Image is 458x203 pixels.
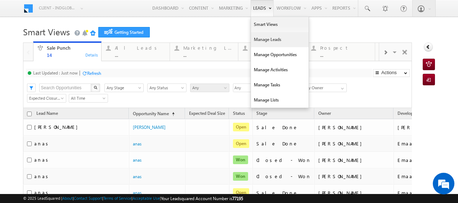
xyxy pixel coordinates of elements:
[229,109,248,119] a: Status
[69,94,108,103] a: All Time
[47,45,97,51] div: Sale Punch
[147,84,187,92] a: Any Status
[27,94,66,103] a: Expected Closure Date
[318,140,390,147] div: [PERSON_NAME]
[101,43,170,61] a: All Leads...
[34,124,81,130] span: [PERSON_NAME]
[251,32,309,47] a: Manage Leads
[337,84,346,91] a: Show All Items
[133,157,142,163] a: anas
[251,77,309,93] a: Manage Tasks
[253,109,271,119] a: Stage
[318,124,390,131] div: [PERSON_NAME]
[190,85,227,91] span: Any
[105,85,141,91] span: Any Stage
[256,124,311,131] div: Sale Done
[133,141,142,146] a: anas
[161,196,243,201] span: Your Leadsquared Account Number is
[256,157,311,163] div: Closed - Won
[94,86,97,89] img: Search
[33,41,102,62] a: Sale Punch14Details
[85,51,99,58] div: Details
[115,45,165,51] div: All Leads
[23,26,70,37] span: Smart Views
[183,45,234,51] div: Marketing Leads
[251,17,309,32] a: Smart Views
[233,155,248,164] span: Won
[320,52,371,58] div: ...
[133,196,160,200] a: Acceptable Use
[185,109,229,119] a: Expected Deal Size
[398,110,417,116] span: Developer
[39,4,77,12] span: Client - indglobal2 (77195)
[233,84,298,92] div: Any
[104,84,144,92] a: Any Stage
[318,173,390,180] div: [PERSON_NAME]
[251,93,309,108] a: Manage Lists
[169,111,175,117] span: (sorted ascending)
[256,173,311,180] div: Closed - Won
[23,195,243,202] span: © 2025 LeadSquared | | | | |
[320,45,371,51] div: Prospect
[256,140,311,147] div: Sale Done
[233,139,249,148] span: Open
[34,189,51,195] span: anas
[34,157,51,163] span: anas
[87,71,101,76] div: Refresh
[318,190,390,196] div: [PERSON_NAME]
[148,85,184,91] span: Any Status
[238,43,307,61] a: Contact...
[251,47,309,62] a: Manage Opportunities
[256,110,267,116] span: Stage
[183,52,234,58] div: ...
[170,43,238,61] a: Marketing Leads...
[27,112,32,116] input: Check all records
[133,190,142,195] a: anas
[190,84,229,92] a: Any
[189,110,225,116] span: Expected Deal Size
[233,84,292,92] span: Any
[69,95,105,101] span: All Time
[47,52,97,58] div: 14
[233,123,249,131] span: Open
[34,173,51,179] span: anas
[373,69,410,77] button: Actions
[27,95,64,101] span: Expected Closure Date
[233,172,248,181] span: Won
[34,140,51,146] span: anas
[62,196,73,200] a: About
[98,27,150,37] a: Getting Started
[233,188,249,197] span: Open
[39,84,91,92] input: Search Opportunities
[232,196,243,201] span: 77195
[129,109,178,119] a: Opportunity Name(sorted ascending)
[251,62,309,77] a: Manage Activities
[74,196,102,200] a: Contact Support
[133,111,169,116] span: Opportunity Name
[302,84,347,92] input: Type to Search
[133,174,142,179] a: anas
[33,70,78,76] div: Last Updated : Just now
[306,43,375,61] a: Prospect...
[103,196,131,200] a: Terms of Service
[394,109,421,119] a: Developer
[256,190,311,196] div: Sale Done
[133,125,166,130] a: [PERSON_NAME]
[115,52,165,58] div: ...
[33,109,62,119] span: Lead Name
[318,110,331,116] span: Owner
[318,157,390,163] div: [PERSON_NAME]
